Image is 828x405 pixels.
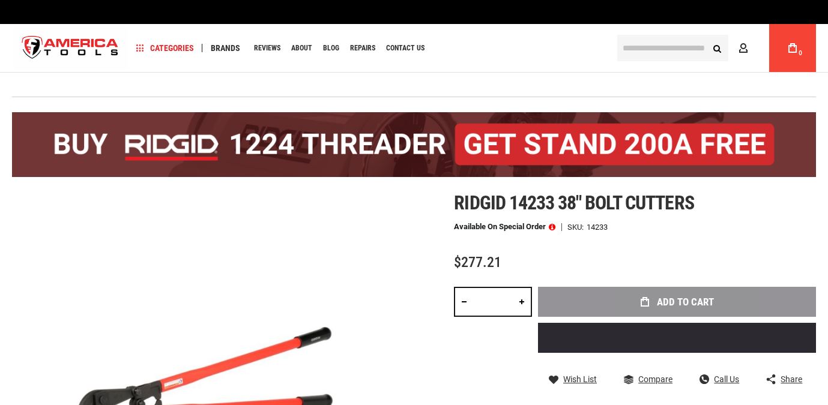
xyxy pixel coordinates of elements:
[454,191,694,214] span: Ridgid 14233 38" bolt cutters
[386,44,425,52] span: Contact Us
[454,223,555,231] p: Available on Special Order
[700,374,739,385] a: Call Us
[350,44,375,52] span: Repairs
[323,44,339,52] span: Blog
[781,24,804,72] a: 0
[345,40,381,56] a: Repairs
[714,375,739,383] span: Call Us
[318,40,345,56] a: Blog
[563,375,597,383] span: Wish List
[567,223,587,231] strong: SKU
[799,50,802,56] span: 0
[131,40,199,56] a: Categories
[286,40,318,56] a: About
[254,44,280,52] span: Reviews
[12,112,816,177] img: BOGO: Buy the RIDGID® 1224 Threader (26092), get the 92467 200A Stand FREE!
[381,40,430,56] a: Contact Us
[587,223,608,231] div: 14233
[549,374,597,385] a: Wish List
[454,254,501,271] span: $277.21
[638,375,672,383] span: Compare
[624,374,672,385] a: Compare
[12,26,128,71] a: store logo
[12,26,128,71] img: America Tools
[211,44,240,52] span: Brands
[706,37,728,59] button: Search
[136,44,194,52] span: Categories
[205,40,246,56] a: Brands
[249,40,286,56] a: Reviews
[781,375,802,383] span: Share
[291,44,312,52] span: About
